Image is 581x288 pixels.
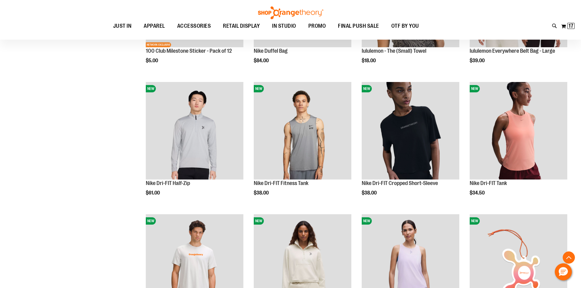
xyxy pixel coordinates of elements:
[254,180,308,186] a: Nike Dri-FIT Fitness Tank
[146,217,156,225] span: NEW
[470,48,555,54] a: lululemon Everywhere Belt Bag - Large
[362,85,372,92] span: NEW
[470,58,486,63] span: $39.00
[385,19,425,33] a: OTF BY YOU
[107,19,138,33] a: JUST IN
[470,217,480,225] span: NEW
[362,190,378,196] span: $38.00
[171,19,217,33] a: ACCESSORIES
[254,190,270,196] span: $38.00
[254,85,264,92] span: NEW
[362,180,438,186] a: Nike Dri-FIT Cropped Short-Sleeve
[254,82,351,180] a: Nike Dri-FIT Fitness TankNEW
[254,48,288,54] a: Nike Duffel Bag
[146,190,161,196] span: $61.00
[470,180,507,186] a: Nike Dri-FIT Tank
[254,58,270,63] span: $84.00
[302,19,332,33] a: PROMO
[362,82,459,180] img: Nike Dri-FIT Cropped Short-Sleeve
[362,48,426,54] a: lululemon - The (Small) Towel
[146,82,243,180] a: Nike Dri-FIT Half-ZipNEW
[113,19,132,33] span: JUST IN
[470,82,567,180] a: Nike Dri-FIT TankNEW
[146,180,190,186] a: Nike Dri-FIT Half-Zip
[143,79,246,211] div: product
[254,217,264,225] span: NEW
[467,79,570,211] div: product
[362,217,372,225] span: NEW
[146,82,243,180] img: Nike Dri-FIT Half-Zip
[223,19,260,33] span: RETAIL DISPLAY
[470,190,486,196] span: $34.50
[338,19,379,33] span: FINAL PUSH SALE
[266,19,302,33] a: IN STUDIO
[177,19,211,33] span: ACCESSORIES
[251,79,354,211] div: product
[146,85,156,92] span: NEW
[254,82,351,180] img: Nike Dri-FIT Fitness Tank
[362,82,459,180] a: Nike Dri-FIT Cropped Short-SleeveNEW
[272,19,296,33] span: IN STUDIO
[146,42,171,47] span: NETWORK EXCLUSIVE
[359,79,462,211] div: product
[332,19,385,33] a: FINAL PUSH SALE
[470,82,567,180] img: Nike Dri-FIT Tank
[144,19,165,33] span: APPAREL
[470,85,480,92] span: NEW
[138,19,171,33] a: APPAREL
[555,263,572,280] button: Hello, have a question? Let’s chat.
[146,58,159,63] span: $5.00
[217,19,266,33] a: RETAIL DISPLAY
[391,19,419,33] span: OTF BY YOU
[257,6,324,19] img: Shop Orangetheory
[308,19,326,33] span: PROMO
[563,251,575,264] button: Back To Top
[362,58,377,63] span: $18.00
[568,23,573,29] span: 17
[146,48,232,54] a: 100 Club Milestone Sticker - Pack of 12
